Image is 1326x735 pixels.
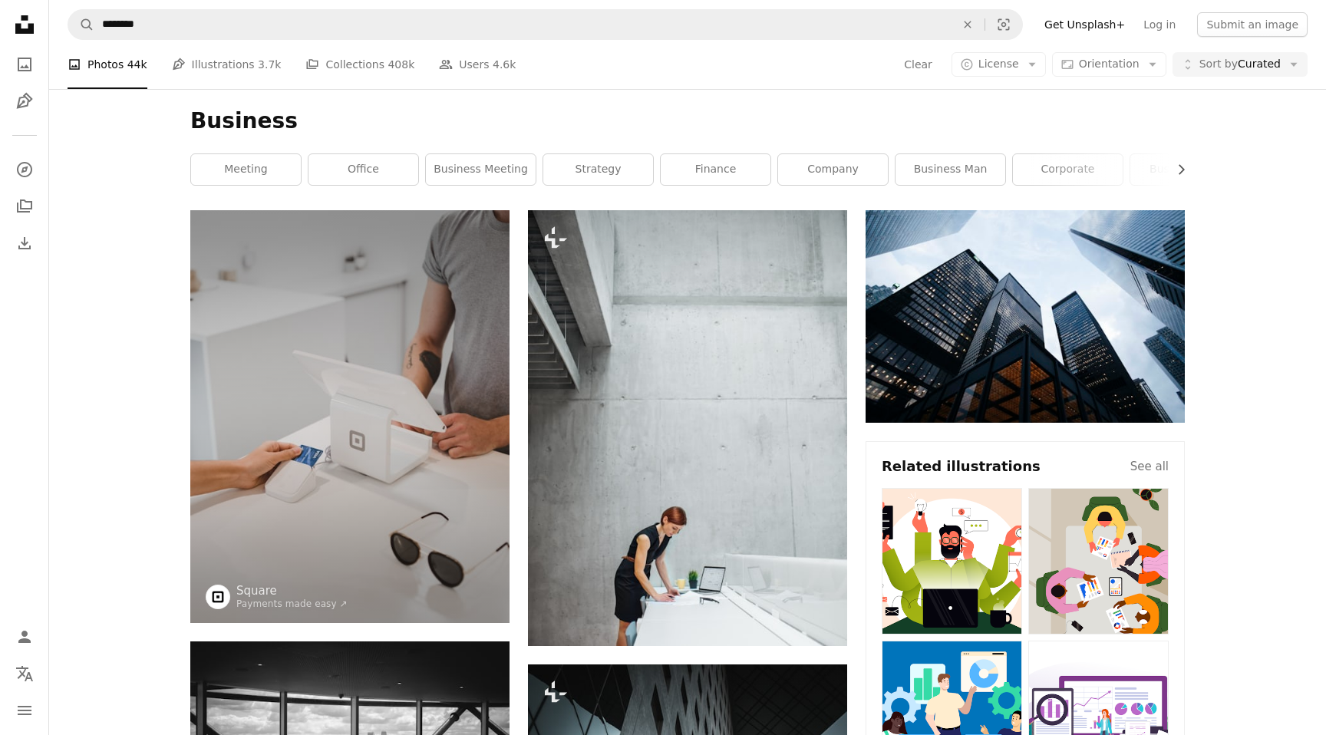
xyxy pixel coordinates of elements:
a: Download History [9,228,40,259]
img: premium_vector-1710425434883-777491e24a16 [1028,488,1169,634]
span: Curated [1199,57,1281,72]
a: Explore [9,154,40,185]
img: person using white tablet computer on table [190,210,510,623]
a: Square [236,583,348,598]
span: 4.6k [493,56,516,73]
a: business meeting [426,154,536,185]
span: Orientation [1079,58,1140,70]
button: Submit an image [1197,12,1308,37]
a: Users 4.6k [439,40,516,89]
a: meeting [191,154,301,185]
button: scroll list to the right [1167,154,1185,185]
button: Menu [9,695,40,726]
a: Payments made easy ↗ [236,598,348,609]
button: Clear [951,10,985,39]
a: corporate [1013,154,1123,185]
button: License [952,52,1046,77]
a: Log in / Sign up [9,621,40,652]
button: Search Unsplash [68,10,94,39]
a: finance [661,154,770,185]
a: strategy [543,154,653,185]
a: A young businesswoman or architect with laptop standing at the desk in office. [528,421,847,435]
a: businessman [1130,154,1240,185]
button: Language [9,658,40,689]
button: Clear [903,52,933,77]
a: Collections [9,191,40,222]
span: Sort by [1199,58,1238,70]
h4: Related illustrations [882,457,1041,476]
h1: Business [190,107,1185,135]
span: 3.7k [258,56,281,73]
a: low angle photo of city high rise buildings during daytime [866,309,1185,323]
a: person using white tablet computer on table [190,410,510,424]
span: License [978,58,1019,70]
a: Collections 408k [305,40,414,89]
a: Illustrations 3.7k [172,40,282,89]
a: company [778,154,888,185]
a: business man [896,154,1005,185]
button: Sort byCurated [1173,52,1308,77]
img: premium_vector-1710425435145-7f4f0b49edcf [882,488,1022,634]
img: low angle photo of city high rise buildings during daytime [866,210,1185,423]
img: A young businesswoman or architect with laptop standing at the desk in office. [528,210,847,646]
img: Go to Square's profile [206,585,230,609]
a: See all [1130,457,1169,476]
button: Orientation [1052,52,1166,77]
a: Photos [9,49,40,80]
button: Visual search [985,10,1022,39]
a: Illustrations [9,86,40,117]
a: Get Unsplash+ [1035,12,1134,37]
form: Find visuals sitewide [68,9,1023,40]
span: 408k [388,56,414,73]
a: Log in [1134,12,1185,37]
a: office [308,154,418,185]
